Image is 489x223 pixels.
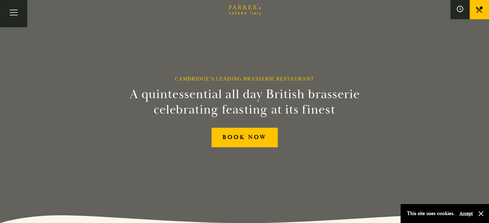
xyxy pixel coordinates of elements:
h1: Cambridge’s Leading Brasserie Restaurant [175,76,314,82]
a: BOOK NOW [212,128,278,147]
button: Accept [459,210,473,217]
button: Close and accept [478,210,484,217]
h2: A quintessential all day British brasserie celebrating feasting at its finest [98,87,391,117]
p: This site uses cookies. [407,209,455,218]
